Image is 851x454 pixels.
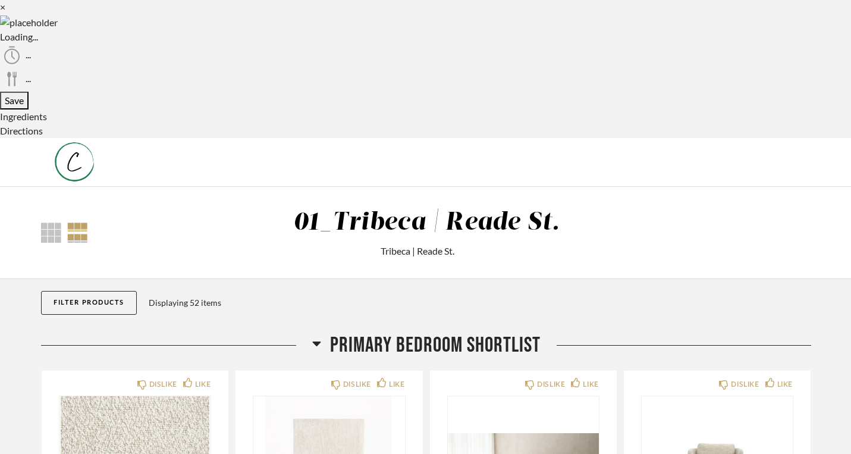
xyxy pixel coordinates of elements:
[172,244,663,258] div: Tribeca | Reade St.
[195,378,211,390] div: LIKE
[26,49,31,60] span: ...
[41,138,108,186] img: 4ce30891-4e21-46e1-af32-3cb64ff94ae6.jpg
[537,378,565,390] div: DISLIKE
[777,378,793,390] div: LIKE
[41,291,137,315] button: Filter Products
[149,378,177,390] div: DISLIKE
[343,378,371,390] div: DISLIKE
[26,73,31,84] span: ...
[293,210,560,235] div: 01_Tribeca | Reade St.
[149,296,806,309] div: Displaying 52 items
[389,378,404,390] div: LIKE
[330,333,541,358] span: Primary Bedroom SHORTLIST
[583,378,598,390] div: LIKE
[731,378,759,390] div: DISLIKE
